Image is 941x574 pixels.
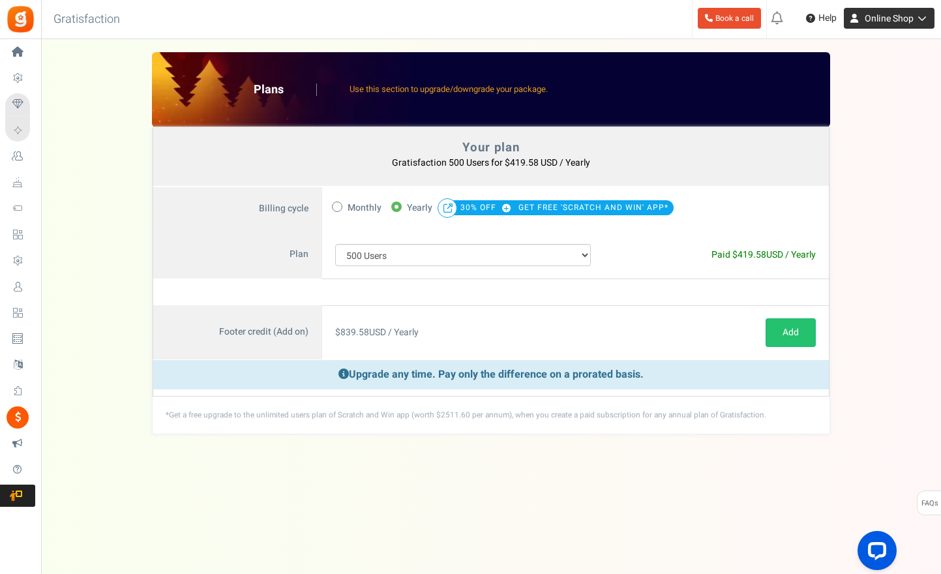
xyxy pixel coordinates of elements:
[460,198,516,217] span: 30% OFF
[340,325,369,339] span: 839.58
[348,199,381,217] span: Monthly
[153,397,829,434] div: *Get a free upgrade to the unlimited users plan of Scratch and Win app (worth $2511.60 per annum)...
[921,491,938,516] span: FAQs
[801,8,842,29] a: Help
[698,8,761,29] a: Book a call
[865,12,914,25] span: Online Shop
[460,202,668,213] a: 30% OFF GET FREE 'SCRATCH AND WIN' APP*
[392,156,590,170] b: Gratisfaction 500 Users for $419.58 USD / Yearly
[39,7,134,33] h3: Gratisfaction
[815,12,837,25] span: Help
[167,141,815,154] h4: Your plan
[153,305,322,360] label: Footer credit (Add on)
[6,5,35,34] img: Gratisfaction
[738,248,766,262] span: 419.58
[711,248,816,262] span: Paid $ USD / Yearly
[350,83,548,95] span: Use this section to upgrade/downgrade your package.
[254,83,317,97] h2: Plans
[335,325,419,339] span: $ USD / Yearly
[153,187,322,232] label: Billing cycle
[518,198,668,217] span: GET FREE 'SCRATCH AND WIN' APP*
[407,199,432,217] span: Yearly
[153,360,829,389] p: Upgrade any time. Pay only the difference on a prorated basis.
[153,231,322,279] label: Plan
[766,318,816,347] a: Add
